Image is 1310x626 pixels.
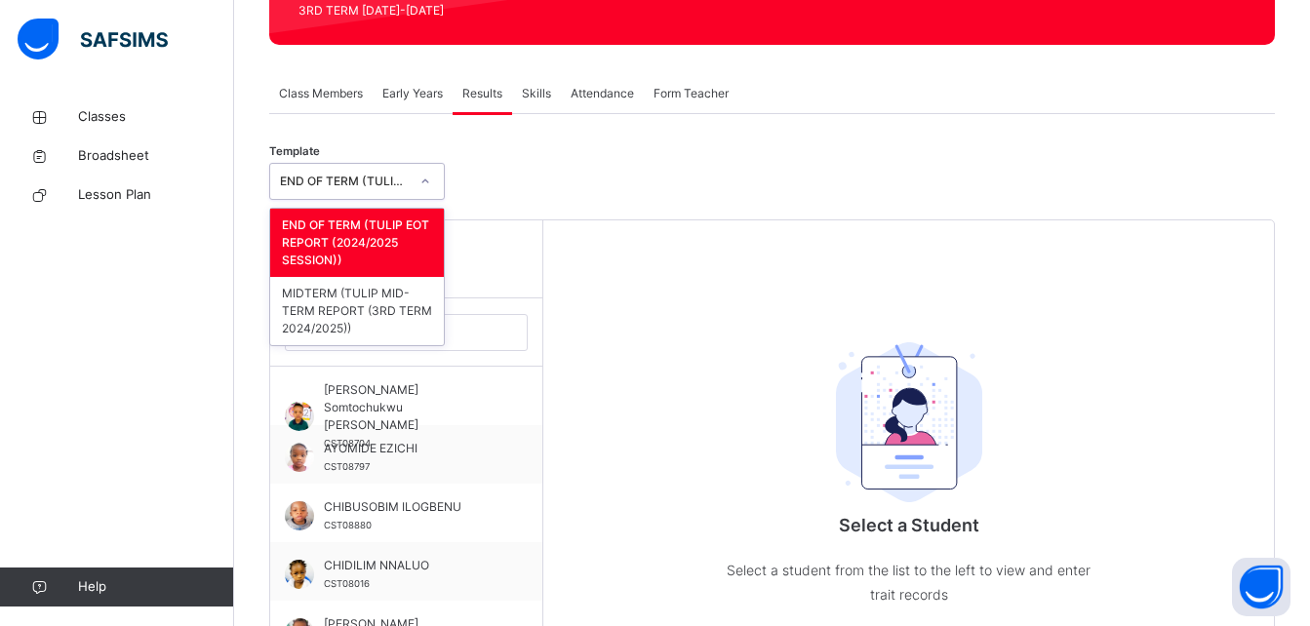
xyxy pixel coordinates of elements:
[269,143,320,160] span: Template
[714,558,1104,606] p: Select a student from the list to the left to view and enter trait records
[280,173,409,190] div: END OF TERM (TULIP EOT REPORT (2024/2025 SESSION))
[285,443,314,472] img: 457990.png
[714,289,1104,328] div: Select a Student
[714,512,1104,538] p: Select a Student
[285,501,314,530] img: 76800.png
[279,85,363,102] span: Class Members
[324,440,498,457] span: AYOMIDE EZICHI
[324,498,498,516] span: CHIBUSOBIM ILOGBENU
[270,209,444,277] div: END OF TERM (TULIP EOT REPORT (2024/2025 SESSION))
[324,578,370,589] span: CST08016
[18,19,168,59] img: safsims
[571,85,634,102] span: Attendance
[522,85,551,102] span: Skills
[654,85,729,102] span: Form Teacher
[78,577,233,597] span: Help
[324,520,372,530] span: CST08880
[462,85,502,102] span: Results
[324,557,498,574] span: CHIDILIM NNALUO
[270,277,444,345] div: MIDTERM (TULIP MID-TERM REPORT (3RD TERM 2024/2025))
[382,85,443,102] span: Early Years
[78,107,234,127] span: Classes
[78,146,234,166] span: Broadsheet
[285,402,314,431] img: 00662.png
[285,560,314,589] img: 00001.png
[324,461,370,472] span: CST08797
[836,342,982,502] img: student.207b5acb3037b72b59086e8b1a17b1d0.svg
[324,381,498,434] span: [PERSON_NAME] Somtochukwu [PERSON_NAME]
[1232,558,1290,616] button: Open asap
[78,185,234,205] span: Lesson Plan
